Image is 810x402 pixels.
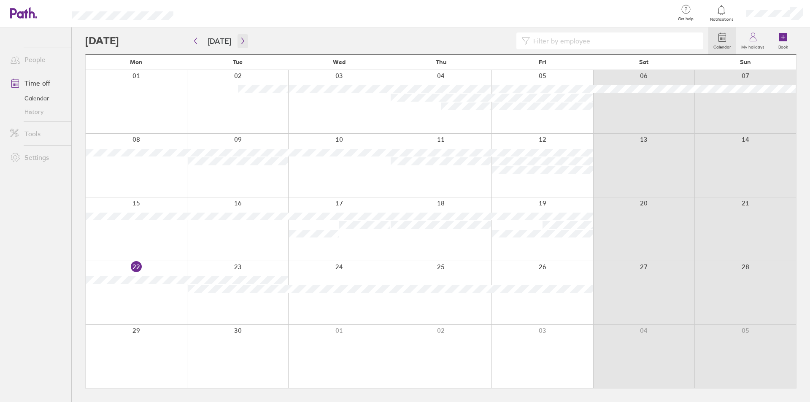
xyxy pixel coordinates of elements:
[3,75,71,92] a: Time off
[130,59,143,65] span: Mon
[201,34,238,48] button: [DATE]
[539,59,546,65] span: Fri
[3,125,71,142] a: Tools
[769,27,796,54] a: Book
[708,4,735,22] a: Notifications
[672,16,699,22] span: Get help
[708,17,735,22] span: Notifications
[3,92,71,105] a: Calendar
[436,59,446,65] span: Thu
[740,59,751,65] span: Sun
[530,33,698,49] input: Filter by employee
[3,105,71,119] a: History
[708,27,736,54] a: Calendar
[333,59,346,65] span: Wed
[3,149,71,166] a: Settings
[639,59,648,65] span: Sat
[736,42,769,50] label: My holidays
[708,42,736,50] label: Calendar
[3,51,71,68] a: People
[773,42,793,50] label: Book
[736,27,769,54] a: My holidays
[233,59,243,65] span: Tue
